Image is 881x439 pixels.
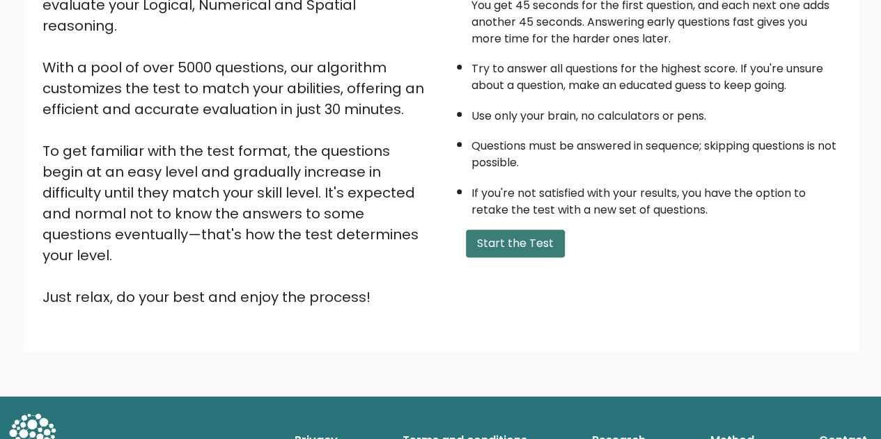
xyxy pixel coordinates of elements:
[471,131,839,171] li: Questions must be answered in sequence; skipping questions is not possible.
[466,230,565,257] button: Start the Test
[471,178,839,218] li: If you're not satisfied with your results, you have the option to retake the test with a new set ...
[471,101,839,125] li: Use only your brain, no calculators or pens.
[471,54,839,94] li: Try to answer all questions for the highest score. If you're unsure about a question, make an edu...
